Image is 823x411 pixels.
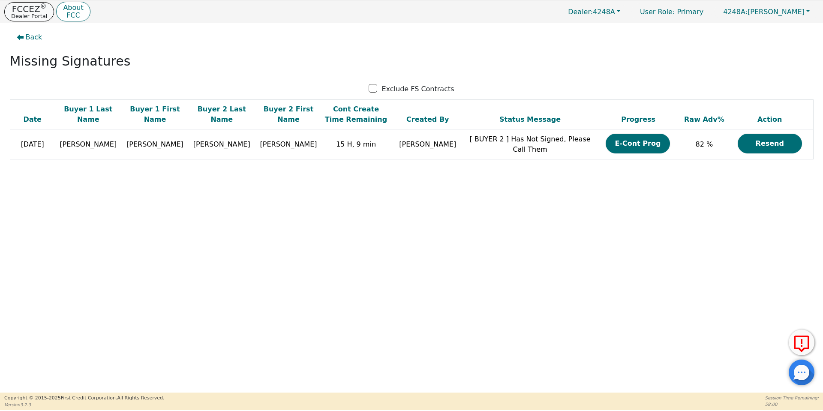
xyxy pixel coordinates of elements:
[738,134,802,153] button: Resend
[57,104,120,125] div: Buyer 1 Last Name
[696,140,713,148] span: 82 %
[381,84,454,94] p: Exclude FS Contracts
[765,395,819,401] p: Session Time Remaining:
[260,140,317,148] span: [PERSON_NAME]
[4,2,54,21] button: FCCEZ®Dealer Portal
[10,54,814,69] h2: Missing Signatures
[789,330,814,355] button: Report Error to FCC
[568,8,593,16] span: Dealer:
[60,140,117,148] span: [PERSON_NAME]
[390,129,465,159] td: [PERSON_NAME]
[11,13,47,19] p: Dealer Portal
[392,114,463,125] div: Created By
[631,3,712,20] p: Primary
[714,5,819,18] button: 4248A:[PERSON_NAME]
[193,140,250,148] span: [PERSON_NAME]
[640,8,675,16] span: User Role :
[4,395,164,402] p: Copyright © 2015- 2025 First Credit Corporation.
[26,32,42,42] span: Back
[40,3,47,10] sup: ®
[559,5,629,18] button: Dealer:4248A
[124,104,186,125] div: Buyer 1 First Name
[190,104,253,125] div: Buyer 2 Last Name
[322,129,390,159] td: 15 H, 9 min
[606,134,670,153] button: E-Cont Prog
[723,8,748,16] span: 4248A:
[466,129,595,159] td: [ BUYER 2 ] Has Not Signed, Please Call Them
[757,115,782,123] span: Action
[4,402,164,408] p: Version 3.2.3
[10,27,49,47] button: Back
[765,401,819,408] p: 58:00
[468,114,593,125] div: Status Message
[126,140,183,148] span: [PERSON_NAME]
[11,5,47,13] p: FCCEZ
[10,129,55,159] td: [DATE]
[325,105,387,123] span: Cont Create Time Remaining
[568,8,615,16] span: 4248A
[597,114,680,125] div: Progress
[56,2,90,22] button: AboutFCC
[684,114,724,125] div: Raw Adv%
[723,8,805,16] span: [PERSON_NAME]
[257,104,320,125] div: Buyer 2 First Name
[117,395,164,401] span: All Rights Reserved.
[12,114,53,125] div: Date
[631,3,712,20] a: User Role: Primary
[63,4,83,11] p: About
[63,12,83,19] p: FCC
